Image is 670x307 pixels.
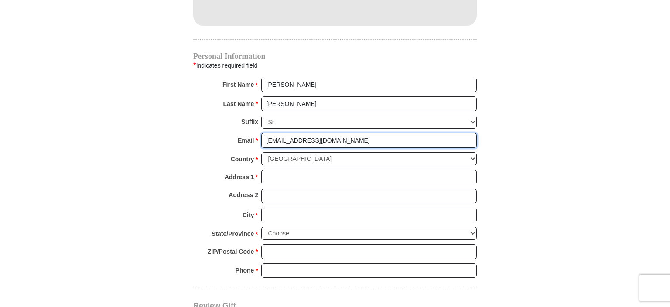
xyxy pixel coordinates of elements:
[236,264,254,276] strong: Phone
[241,116,258,128] strong: Suffix
[223,98,254,110] strong: Last Name
[208,246,254,258] strong: ZIP/Postal Code
[231,153,254,165] strong: Country
[243,209,254,221] strong: City
[238,134,254,147] strong: Email
[212,228,254,240] strong: State/Province
[229,189,258,201] strong: Address 2
[193,53,477,60] h4: Personal Information
[222,78,254,91] strong: First Name
[193,60,477,71] div: Indicates required field
[225,171,254,183] strong: Address 1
